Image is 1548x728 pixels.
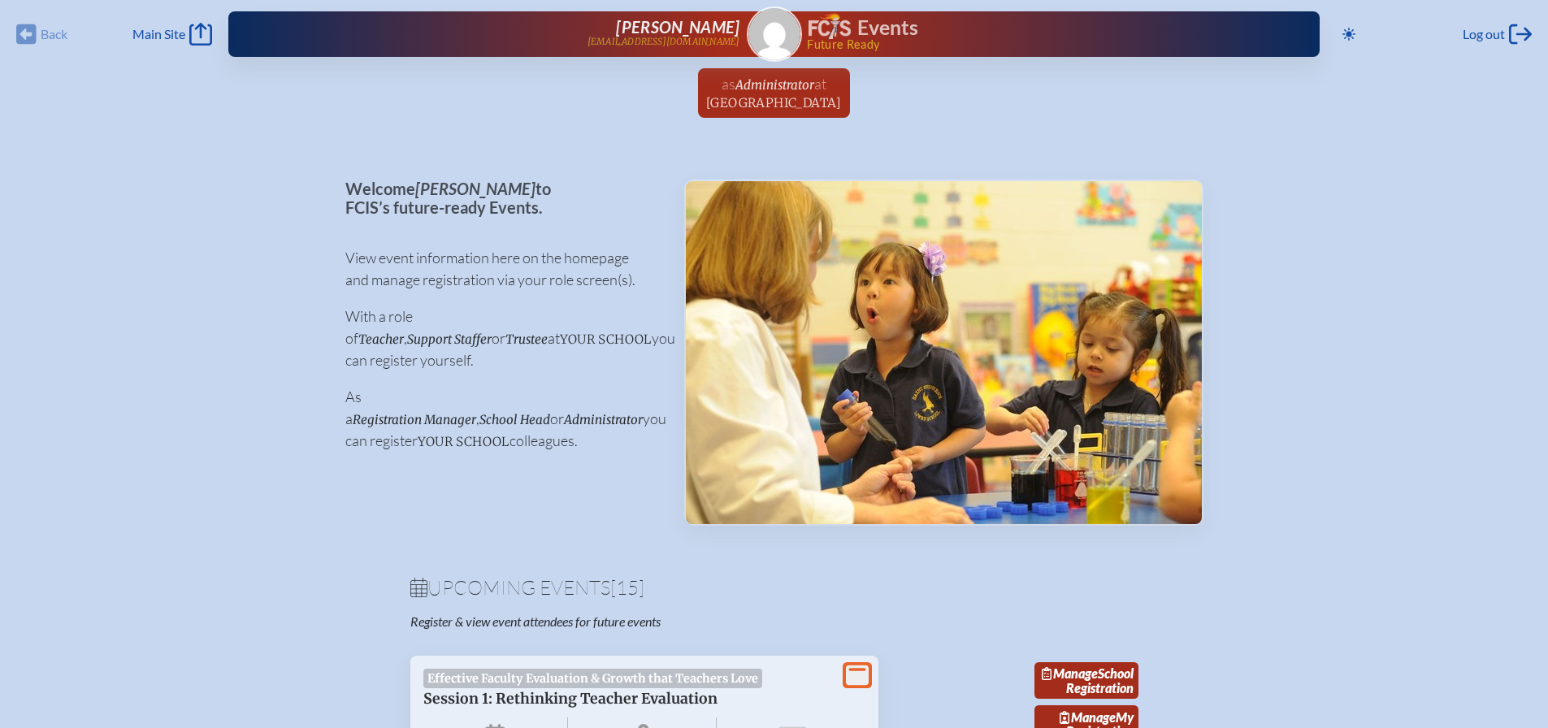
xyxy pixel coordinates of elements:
[505,331,548,347] span: Trustee
[1034,662,1138,700] a: ManageSchool Registration
[722,75,735,93] span: as
[345,247,658,291] p: View event information here on the homepage and manage registration via your role screen(s).
[700,68,848,118] a: asAdministratorat[GEOGRAPHIC_DATA]
[410,613,839,630] p: Register & view event attendees for future events
[809,13,1268,50] div: FCIS Events — Future ready
[748,8,800,60] img: Gravatar
[588,37,740,47] p: [EMAIL_ADDRESS][DOMAIN_NAME]
[479,412,550,427] span: School Head
[686,181,1202,524] img: Events
[345,180,658,216] p: Welcome to FCIS’s future-ready Events.
[345,386,658,452] p: As a , or you can register colleagues.
[280,18,740,50] a: [PERSON_NAME][EMAIL_ADDRESS][DOMAIN_NAME]
[1463,26,1505,42] span: Log out
[735,77,814,93] span: Administrator
[423,669,763,688] span: Effective Faculty Evaluation & Growth that Teachers Love
[807,39,1268,50] span: Future Ready
[353,412,476,427] span: Registration Manager
[1060,709,1116,725] span: Manage
[410,578,1138,597] h1: Upcoming Events
[814,75,826,93] span: at
[1042,665,1098,681] span: Manage
[560,331,652,347] span: your school
[610,575,644,600] span: [15]
[564,412,643,427] span: Administrator
[415,179,536,198] span: [PERSON_NAME]
[358,331,404,347] span: Teacher
[132,23,212,45] a: Main Site
[706,95,842,110] span: [GEOGRAPHIC_DATA]
[407,331,492,347] span: Support Staffer
[345,305,658,371] p: With a role of , or at you can register yourself.
[132,26,185,42] span: Main Site
[418,434,509,449] span: your school
[423,690,718,708] span: Session 1: Rethinking Teacher Evaluation
[616,17,739,37] span: [PERSON_NAME]
[747,6,802,62] a: Gravatar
